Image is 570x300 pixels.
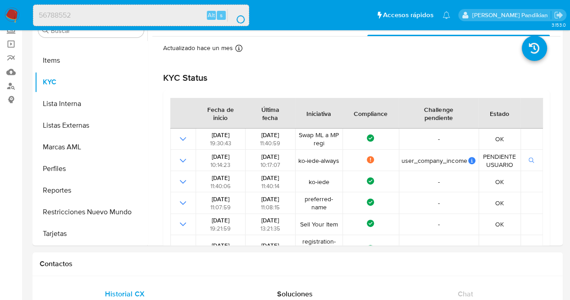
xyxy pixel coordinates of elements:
p: Actualizado hace un mes [163,44,233,52]
button: Marcas AML [35,136,147,158]
button: Reportes [35,180,147,201]
button: Items [35,50,147,71]
span: Accesos rápidos [383,10,433,20]
span: Alt [208,11,215,19]
span: s [220,11,223,19]
button: Perfiles [35,158,147,180]
button: KYC [35,71,147,93]
button: Restricciones Nuevo Mundo [35,201,147,223]
span: Historial CX [105,289,144,299]
p: agostina.bazzano@mercadolibre.com [472,11,551,19]
span: Chat [458,289,473,299]
a: Notificaciones [442,11,450,19]
button: Lista Interna [35,93,147,115]
span: 3.153.0 [551,21,565,28]
input: Buscar usuario o caso... [33,9,249,21]
h1: Contactos [40,259,556,268]
button: Listas Externas [35,115,147,136]
button: search-icon [227,9,246,22]
a: Salir [554,10,563,20]
span: Soluciones [277,289,313,299]
button: Tarjetas [35,223,147,245]
input: Buscar [51,27,140,35]
button: Buscar [42,27,49,34]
